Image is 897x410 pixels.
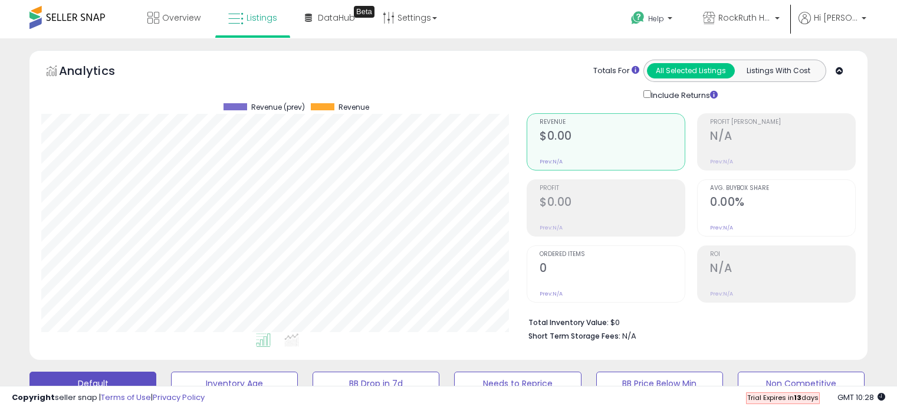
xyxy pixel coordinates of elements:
[540,195,685,211] h2: $0.00
[528,331,620,341] b: Short Term Storage Fees:
[738,372,865,395] button: Non Competitive
[710,195,855,211] h2: 0.00%
[171,372,298,395] button: Inventory Age
[313,372,439,395] button: BB Drop in 7d
[734,63,822,78] button: Listings With Cost
[29,372,156,395] button: Default
[593,65,639,77] div: Totals For
[540,251,685,258] span: Ordered Items
[635,88,732,101] div: Include Returns
[814,12,858,24] span: Hi [PERSON_NAME]
[622,2,684,38] a: Help
[630,11,645,25] i: Get Help
[540,224,563,231] small: Prev: N/A
[540,261,685,277] h2: 0
[12,392,55,403] strong: Copyright
[622,330,636,342] span: N/A
[799,12,866,38] a: Hi [PERSON_NAME]
[710,129,855,145] h2: N/A
[339,103,369,111] span: Revenue
[153,392,205,403] a: Privacy Policy
[648,14,664,24] span: Help
[59,63,138,82] h5: Analytics
[718,12,771,24] span: RockRuth HVAC E-Commerce
[101,392,151,403] a: Terms of Use
[540,129,685,145] h2: $0.00
[540,185,685,192] span: Profit
[540,119,685,126] span: Revenue
[540,158,563,165] small: Prev: N/A
[528,314,847,329] li: $0
[647,63,735,78] button: All Selected Listings
[794,393,801,402] b: 13
[710,185,855,192] span: Avg. Buybox Share
[596,372,723,395] button: BB Price Below Min
[12,392,205,404] div: seller snap | |
[251,103,305,111] span: Revenue (prev)
[354,6,374,18] div: Tooltip anchor
[710,251,855,258] span: ROI
[710,158,733,165] small: Prev: N/A
[837,392,885,403] span: 2025-09-17 10:28 GMT
[540,290,563,297] small: Prev: N/A
[247,12,277,24] span: Listings
[528,317,609,327] b: Total Inventory Value:
[454,372,581,395] button: Needs to Reprice
[710,261,855,277] h2: N/A
[710,224,733,231] small: Prev: N/A
[710,119,855,126] span: Profit [PERSON_NAME]
[162,12,201,24] span: Overview
[318,12,355,24] span: DataHub
[710,290,733,297] small: Prev: N/A
[747,393,819,402] span: Trial Expires in days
